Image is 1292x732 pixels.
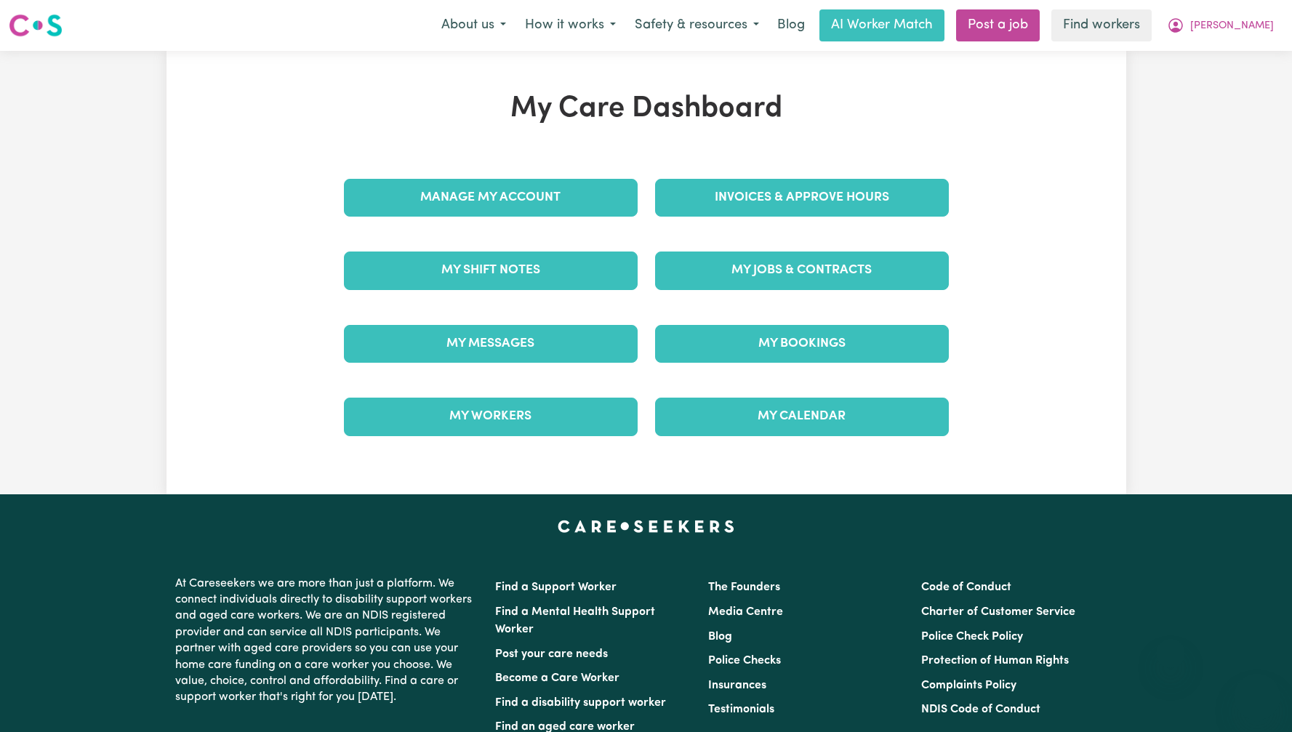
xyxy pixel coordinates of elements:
[708,631,732,643] a: Blog
[515,10,625,41] button: How it works
[921,606,1075,618] a: Charter of Customer Service
[921,631,1023,643] a: Police Check Policy
[655,325,949,363] a: My Bookings
[708,680,766,691] a: Insurances
[1234,674,1280,720] iframe: Button to launch messaging window
[708,655,781,667] a: Police Checks
[495,606,655,635] a: Find a Mental Health Support Worker
[9,9,63,42] a: Careseekers logo
[655,252,949,289] a: My Jobs & Contracts
[921,582,1011,593] a: Code of Conduct
[432,10,515,41] button: About us
[1190,18,1274,34] span: [PERSON_NAME]
[1051,9,1152,41] a: Find workers
[769,9,814,41] a: Blog
[495,648,608,660] a: Post your care needs
[921,680,1016,691] a: Complaints Policy
[344,252,638,289] a: My Shift Notes
[344,179,638,217] a: Manage My Account
[344,398,638,435] a: My Workers
[708,582,780,593] a: The Founders
[1157,10,1283,41] button: My Account
[1156,639,1185,668] iframe: Close message
[344,325,638,363] a: My Messages
[335,92,958,126] h1: My Care Dashboard
[921,704,1040,715] a: NDIS Code of Conduct
[956,9,1040,41] a: Post a job
[819,9,944,41] a: AI Worker Match
[175,570,478,712] p: At Careseekers we are more than just a platform. We connect individuals directly to disability su...
[708,606,783,618] a: Media Centre
[921,655,1069,667] a: Protection of Human Rights
[495,582,617,593] a: Find a Support Worker
[9,12,63,39] img: Careseekers logo
[655,398,949,435] a: My Calendar
[558,520,734,532] a: Careseekers home page
[655,179,949,217] a: Invoices & Approve Hours
[495,697,666,709] a: Find a disability support worker
[625,10,769,41] button: Safety & resources
[495,672,619,684] a: Become a Care Worker
[708,704,774,715] a: Testimonials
